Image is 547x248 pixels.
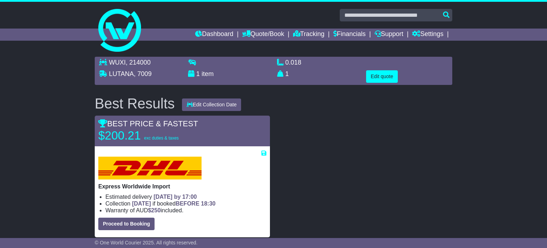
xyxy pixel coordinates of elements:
[195,29,233,41] a: Dashboard
[134,70,152,77] span: , 7009
[144,136,178,141] span: exc duties & taxes
[202,70,214,77] span: item
[98,218,155,230] button: Proceed to Booking
[109,59,126,66] span: WUXI
[333,29,366,41] a: Financials
[98,119,198,128] span: BEST PRICE & FASTEST
[366,70,398,83] button: Edit quote
[293,29,324,41] a: Tracking
[95,240,198,246] span: © One World Courier 2025. All rights reserved.
[153,194,197,200] span: [DATE] by 17:00
[196,70,200,77] span: 1
[126,59,151,66] span: , 214000
[105,200,266,207] li: Collection
[98,183,266,190] p: Express Worldwide Import
[375,29,403,41] a: Support
[148,207,161,213] span: $
[98,128,187,143] p: $200.21
[109,70,134,77] span: LUTANA
[201,201,215,207] span: 18:30
[285,59,301,66] span: 0.018
[182,98,241,111] button: Edit Collection Date
[105,193,266,200] li: Estimated delivery
[98,157,202,179] img: DHL: Express Worldwide Import
[105,207,266,214] li: Warranty of AUD included.
[285,70,289,77] span: 1
[412,29,443,41] a: Settings
[132,201,151,207] span: [DATE]
[91,96,178,111] div: Best Results
[176,201,199,207] span: BEFORE
[151,207,161,213] span: 250
[132,201,215,207] span: if booked
[242,29,284,41] a: Quote/Book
